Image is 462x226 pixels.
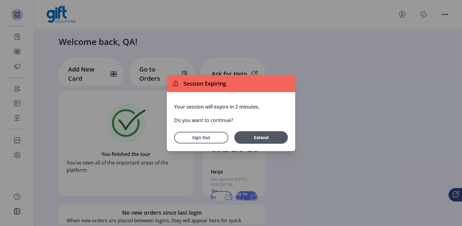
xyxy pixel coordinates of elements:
button: Extend [234,131,288,144]
button: Sign Out [174,132,228,143]
span: Session Expiring [181,80,226,88]
span: Extend [237,134,285,141]
p: Your session will expire in 2 minutes. [174,103,288,110]
span: Sign Out [182,134,220,141]
p: Do you want to continue? [174,117,288,124]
